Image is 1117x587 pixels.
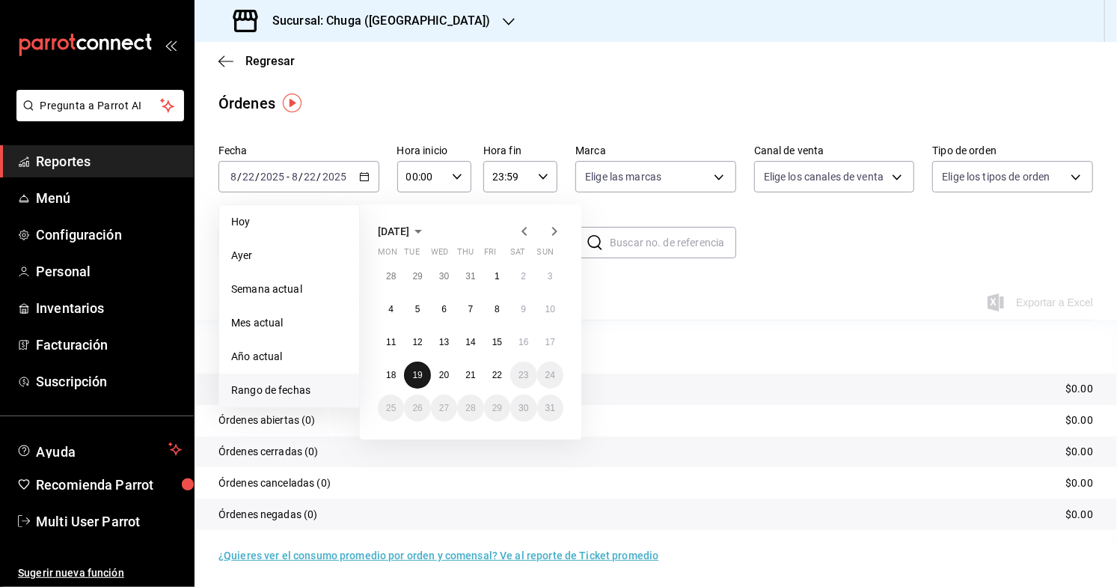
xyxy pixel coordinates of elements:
span: / [255,171,260,183]
button: August 3, 2025 [537,263,563,290]
span: Multi User Parrot [36,511,182,532]
button: August 18, 2025 [378,362,404,389]
span: Regresar [245,54,295,68]
button: August 15, 2025 [484,329,510,356]
span: Elige los tipos de orden [942,169,1050,184]
abbr: August 25, 2025 [386,403,396,413]
p: Órdenes canceladas (0) [218,475,331,491]
abbr: August 1, 2025 [495,271,500,282]
a: ¿Quieres ver el consumo promedio por orden y comensal? Ve al reporte de Ticket promedio [218,550,658,562]
button: August 12, 2025 [404,329,430,356]
p: Órdenes negadas (0) [218,507,318,523]
abbr: August 31, 2025 [545,403,555,413]
span: - [287,171,290,183]
label: Hora fin [483,146,557,156]
abbr: August 18, 2025 [386,370,396,380]
span: Configuración [36,225,182,245]
span: Suscripción [36,371,182,392]
p: Órdenes cerradas (0) [218,444,319,460]
button: August 17, 2025 [537,329,563,356]
p: $0.00 [1065,444,1093,460]
input: ---- [322,171,347,183]
abbr: August 26, 2025 [412,403,422,413]
abbr: August 12, 2025 [412,337,422,347]
abbr: August 11, 2025 [386,337,396,347]
abbr: July 28, 2025 [386,271,396,282]
button: August 21, 2025 [457,362,483,389]
span: Semana actual [231,282,347,297]
button: Pregunta a Parrot AI [16,90,184,121]
button: August 4, 2025 [378,296,404,323]
input: -- [304,171,317,183]
input: -- [230,171,237,183]
abbr: August 30, 2025 [518,403,528,413]
span: Facturación [36,335,182,355]
span: Ayuda [36,440,162,458]
button: August 13, 2025 [431,329,457,356]
abbr: August 6, 2025 [441,304,447,314]
label: Canal de venta [754,146,915,156]
abbr: August 19, 2025 [412,370,422,380]
span: Sugerir nueva función [18,565,182,581]
button: August 26, 2025 [404,395,430,422]
button: August 10, 2025 [537,296,563,323]
button: July 29, 2025 [404,263,430,290]
abbr: August 14, 2025 [465,337,475,347]
button: August 16, 2025 [510,329,536,356]
abbr: August 7, 2025 [468,304,474,314]
p: $0.00 [1065,413,1093,428]
span: Elige las marcas [585,169,661,184]
label: Tipo de orden [932,146,1093,156]
abbr: August 23, 2025 [518,370,528,380]
p: Resumen [218,338,1093,356]
abbr: August 5, 2025 [415,304,420,314]
abbr: August 10, 2025 [545,304,555,314]
abbr: August 29, 2025 [492,403,502,413]
span: Pregunta a Parrot AI [40,98,161,114]
button: August 14, 2025 [457,329,483,356]
span: Hoy [231,214,347,230]
p: Órdenes abiertas (0) [218,413,316,428]
button: August 25, 2025 [378,395,404,422]
label: Hora inicio [397,146,471,156]
span: Recomienda Parrot [36,475,182,495]
button: August 7, 2025 [457,296,483,323]
abbr: August 15, 2025 [492,337,502,347]
abbr: Friday [484,247,496,263]
abbr: August 4, 2025 [388,304,394,314]
abbr: August 20, 2025 [439,370,449,380]
abbr: Sunday [537,247,554,263]
abbr: Tuesday [404,247,419,263]
abbr: July 29, 2025 [412,271,422,282]
p: $0.00 [1065,507,1093,523]
abbr: Monday [378,247,397,263]
abbr: July 30, 2025 [439,271,449,282]
span: Rango de fechas [231,383,347,398]
abbr: Thursday [457,247,474,263]
input: ---- [260,171,285,183]
abbr: August 22, 2025 [492,370,502,380]
abbr: August 8, 2025 [495,304,500,314]
span: Reportes [36,151,182,171]
span: [DATE] [378,225,409,237]
button: August 8, 2025 [484,296,510,323]
button: August 5, 2025 [404,296,430,323]
button: [DATE] [378,222,427,240]
button: August 29, 2025 [484,395,510,422]
button: August 11, 2025 [378,329,404,356]
input: -- [242,171,255,183]
p: $0.00 [1065,475,1093,491]
button: August 1, 2025 [484,263,510,290]
button: July 28, 2025 [378,263,404,290]
button: August 28, 2025 [457,395,483,422]
button: August 22, 2025 [484,362,510,389]
button: August 9, 2025 [510,296,536,323]
label: Fecha [218,146,379,156]
button: August 20, 2025 [431,362,457,389]
abbr: August 16, 2025 [518,337,528,347]
abbr: Saturday [510,247,525,263]
input: -- [291,171,299,183]
input: Buscar no. de referencia [610,228,736,258]
button: August 30, 2025 [510,395,536,422]
abbr: August 17, 2025 [545,337,555,347]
